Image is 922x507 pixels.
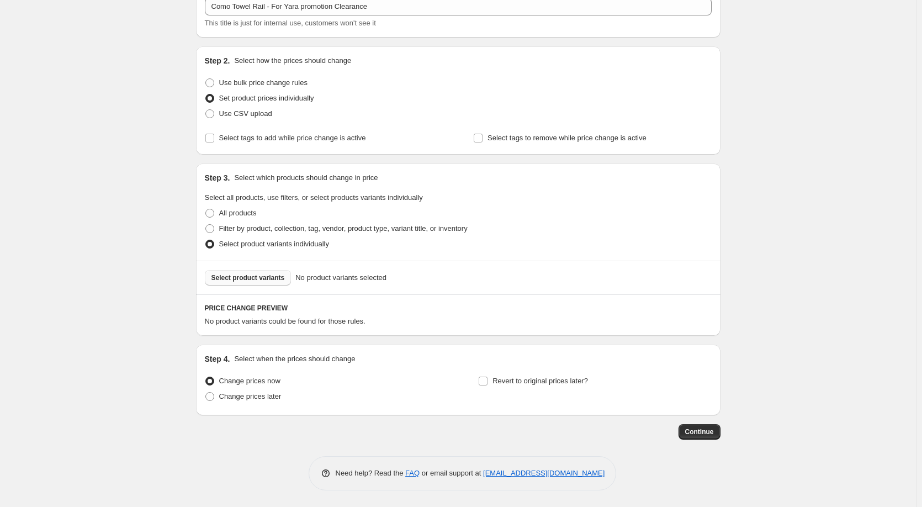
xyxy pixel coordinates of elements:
span: No product variants selected [295,272,386,283]
span: Use bulk price change rules [219,78,308,87]
span: Filter by product, collection, tag, vendor, product type, variant title, or inventory [219,224,468,233]
span: This title is just for internal use, customers won't see it [205,19,376,27]
span: Select product variants [211,273,285,282]
span: or email support at [420,469,483,477]
span: Continue [685,427,714,436]
span: Need help? Read the [336,469,406,477]
span: Select tags to remove while price change is active [488,134,647,142]
h2: Step 2. [205,55,230,66]
a: [EMAIL_ADDRESS][DOMAIN_NAME] [483,469,605,477]
span: Select tags to add while price change is active [219,134,366,142]
span: Change prices later [219,392,282,400]
h6: PRICE CHANGE PREVIEW [205,304,712,313]
span: All products [219,209,257,217]
span: Use CSV upload [219,109,272,118]
span: Change prices now [219,377,280,385]
button: Select product variants [205,270,292,286]
h2: Step 3. [205,172,230,183]
button: Continue [679,424,720,440]
span: No product variants could be found for those rules. [205,317,365,325]
span: Select all products, use filters, or select products variants individually [205,193,423,202]
a: FAQ [405,469,420,477]
span: Revert to original prices later? [492,377,588,385]
p: Select how the prices should change [234,55,351,66]
p: Select which products should change in price [234,172,378,183]
h2: Step 4. [205,353,230,365]
p: Select when the prices should change [234,353,355,365]
span: Set product prices individually [219,94,314,102]
span: Select product variants individually [219,240,329,248]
